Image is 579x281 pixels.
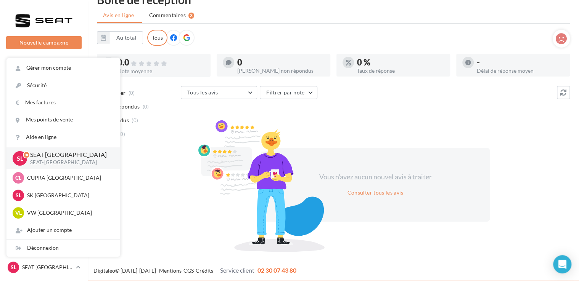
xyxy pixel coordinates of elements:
[6,129,120,146] a: Aide en ligne
[220,267,254,274] span: Service client
[477,68,564,73] div: Délai de réponse moyen
[5,174,83,190] a: Calendrier
[6,222,120,239] div: Ajouter un compte
[159,267,182,274] a: Mentions
[357,58,444,67] div: 0 %
[27,209,111,217] p: VW [GEOGRAPHIC_DATA]
[260,86,317,99] button: Filtrer par note
[553,255,571,273] div: Open Intercom Messenger
[344,188,406,197] button: Consulter tous les avis
[6,36,82,49] button: Nouvelle campagne
[22,263,73,271] p: SEAT [GEOGRAPHIC_DATA]
[5,60,83,76] a: Opérations
[27,174,111,182] p: CUPRA [GEOGRAPHIC_DATA]
[6,239,120,257] div: Déconnexion
[15,174,21,182] span: CL
[5,155,83,171] a: Médiathèque
[132,117,138,123] span: (0)
[117,69,204,74] div: Note moyenne
[187,89,218,96] span: Tous les avis
[97,31,143,44] button: Au total
[237,58,324,67] div: 0
[310,172,441,182] div: Vous n'avez aucun nouvel avis à traiter
[149,11,186,19] span: Commentaires
[5,118,83,134] a: Campagnes
[5,79,83,96] a: Boîte de réception3
[93,267,115,274] a: Digitaleo
[6,260,82,275] a: SL SEAT [GEOGRAPHIC_DATA]
[30,159,108,166] p: SEAT-[GEOGRAPHIC_DATA]
[147,30,167,46] div: Tous
[5,193,83,216] a: PLV et print personnalisable
[196,267,213,274] a: Crédits
[143,104,149,110] span: (0)
[5,219,83,241] a: Campagnes DataOnDemand
[104,103,140,110] span: Non répondus
[27,192,111,199] p: SK [GEOGRAPHIC_DATA]
[5,137,83,153] a: Contacts
[119,131,125,137] span: (0)
[5,99,83,115] a: Visibilité en ligne
[11,263,16,271] span: SL
[6,59,120,77] a: Gérer mon compte
[17,154,23,163] span: SL
[357,68,444,73] div: Taux de réponse
[477,58,564,67] div: -
[188,13,194,19] div: 3
[183,267,194,274] a: CGS
[6,94,120,111] a: Mes factures
[237,68,324,73] div: [PERSON_NAME] non répondus
[15,209,22,217] span: VL
[30,150,108,159] p: SEAT [GEOGRAPHIC_DATA]
[93,267,296,274] span: © [DATE]-[DATE] - - -
[16,192,21,199] span: SL
[181,86,257,99] button: Tous les avis
[117,58,204,67] div: 0.0
[110,31,143,44] button: Au total
[6,77,120,94] a: Sécurité
[257,267,296,274] span: 02 30 07 43 80
[6,111,120,128] a: Mes points de vente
